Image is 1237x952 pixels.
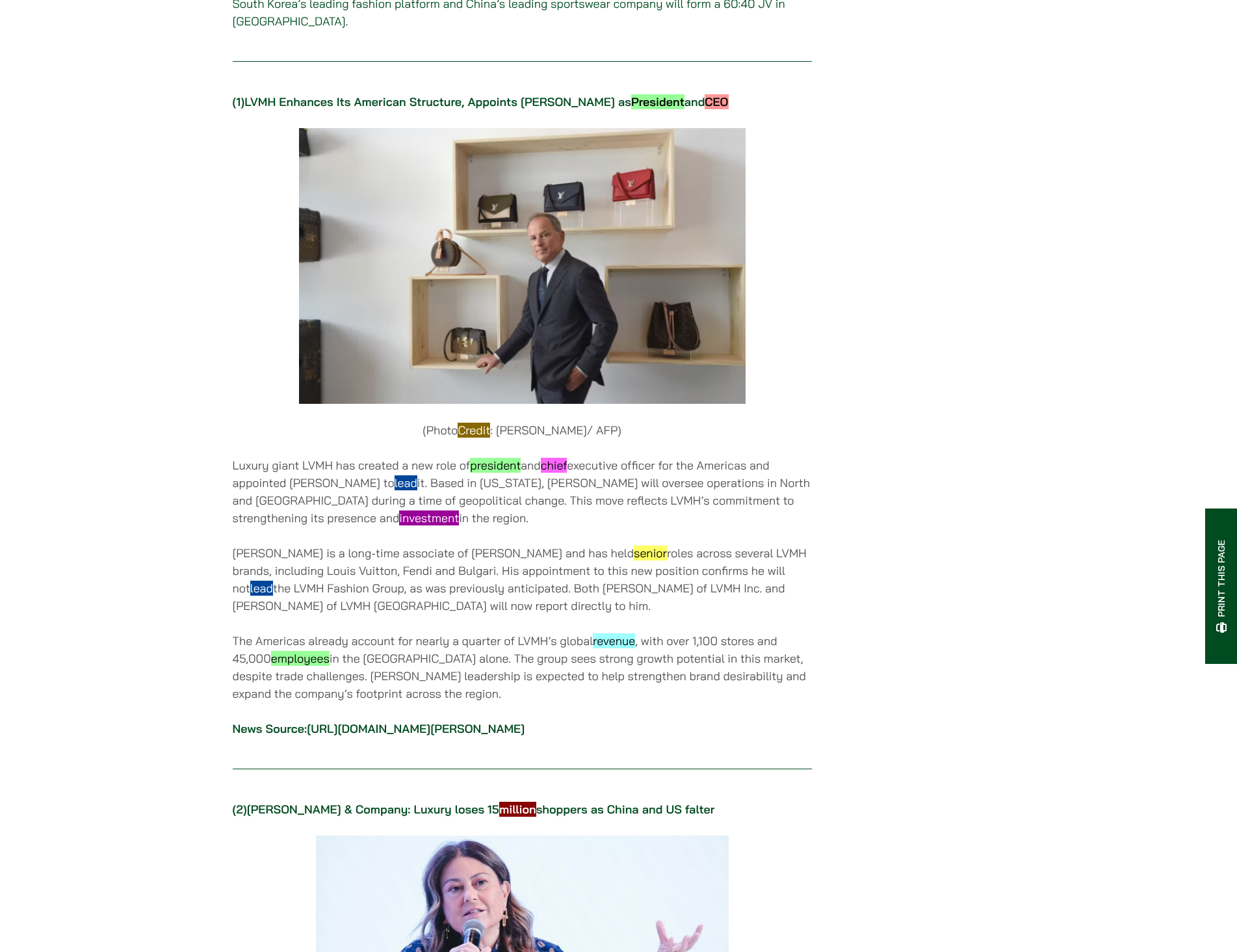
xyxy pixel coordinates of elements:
a: LVMH Enhances Its American Structure, Appoints [PERSON_NAME] as and [244,94,728,109]
p: [PERSON_NAME] is a long-time associate of [PERSON_NAME] and has held roles across several LVMH br... [233,544,812,615]
font: lead [250,581,273,596]
p: Luxury giant LVMH has created a new role of and executive officer for the Americas and appointed ... [233,456,812,527]
font: Credit [458,423,490,438]
a: [PERSON_NAME] & Company: Luxury loses 15 shoppers as China and US falter [247,802,715,817]
font: employees [271,651,330,666]
font: revenue [593,633,635,648]
strong: (1) [233,94,729,109]
p: The Americas already account for nearly a quarter of LVMH’s global , with over 1,100 stores and 4... [233,632,812,702]
font: chief [541,458,567,473]
a: News Source: [233,721,307,736]
a: [URL][DOMAIN_NAME][PERSON_NAME] [307,721,525,736]
p: (Photo : [PERSON_NAME]/ AFP) [233,421,812,439]
font: senior [634,546,667,561]
font: president [470,458,521,473]
font: million [499,802,536,817]
font: CEO [705,94,728,109]
font: President [631,94,684,109]
font: lead [395,475,417,490]
font: investment [399,510,459,525]
strong: (2) [233,802,715,817]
